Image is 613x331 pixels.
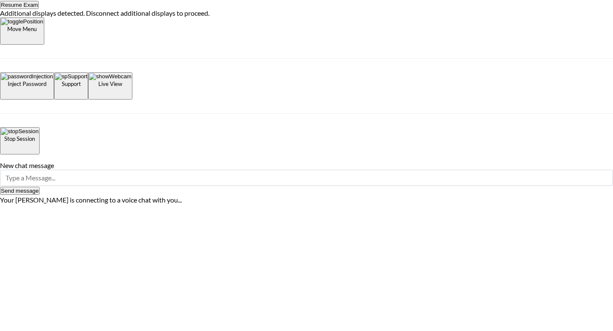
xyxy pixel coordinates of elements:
p: Support [55,80,88,88]
button: Live View [88,72,132,100]
img: stopSession [1,128,39,135]
button: Support [54,72,89,100]
p: Stop Session [1,135,39,143]
img: togglePosition [1,18,43,25]
p: Move Menu [1,25,43,34]
img: passwordInjection [1,73,53,80]
p: Inject Password [1,80,53,88]
span: Send message [1,188,39,194]
p: Live View [89,80,131,88]
img: spSupport [55,73,88,80]
img: showWebcam [89,73,131,80]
